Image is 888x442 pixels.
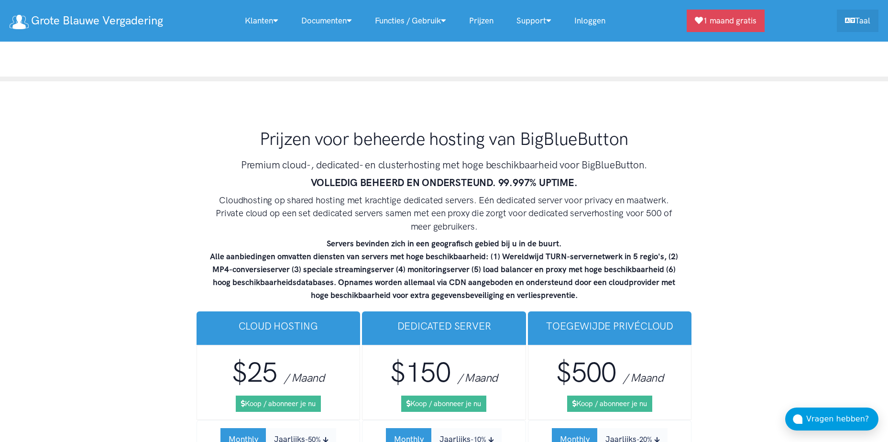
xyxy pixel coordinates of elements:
a: Koop / abonneer je nu [567,396,652,412]
h3: Dedicated Server [370,319,518,333]
h1: Prijzen voor beheerde hosting van BigBlueButton [205,127,683,150]
span: $500 [556,356,616,389]
h3: Premium cloud-, dedicated- en clusterhosting met hoge beschikbaarheid voor BigBlueButton. [205,158,683,172]
span: / Maand [284,371,324,385]
a: Koop / abonneer je nu [401,396,486,412]
a: Grote Blauwe Vergadering [10,11,163,31]
h3: Toegewijde privécloud [536,319,684,333]
strong: VOLLEDIG BEHEERD EN ONDERSTEUND. 99.997% UPTIME. [311,177,578,188]
div: Vragen hebben? [806,413,878,425]
a: Koop / abonneer je nu [236,396,321,412]
h3: Cloud Hosting [204,319,353,333]
a: Klanten [233,11,290,31]
span: / Maand [623,371,663,385]
button: Vragen hebben? [785,408,878,431]
img: logo [10,15,29,29]
span: $25 [232,356,277,389]
a: Documenten [290,11,363,31]
span: $150 [390,356,450,389]
span: / Maand [458,371,498,385]
a: 1 maand gratis [687,10,765,32]
a: Functies / gebruik [363,11,458,31]
a: Prijzen [458,11,505,31]
a: Support [505,11,563,31]
strong: Servers bevinden zich in een geografisch gebied bij u in de buurt. Alle aanbiedingen omvatten die... [210,239,678,300]
a: Inloggen [563,11,617,31]
h4: Cloudhosting op shared hosting met krachtige dedicated servers. Eén dedicated server voor privacy... [205,194,683,233]
a: Taal [837,10,878,32]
